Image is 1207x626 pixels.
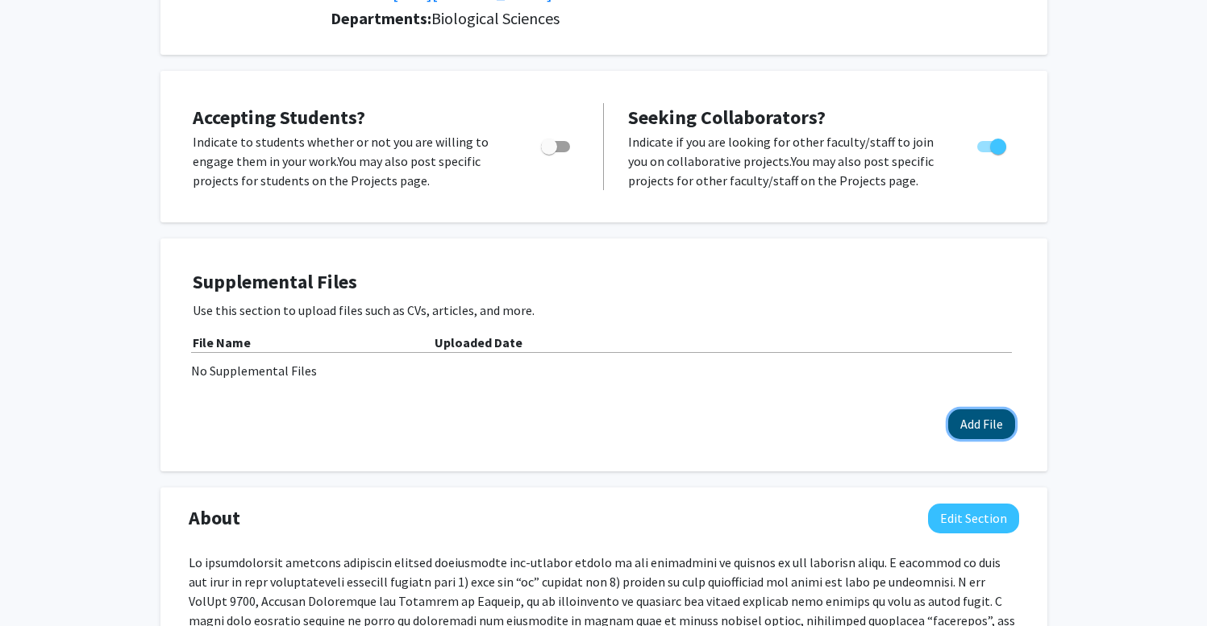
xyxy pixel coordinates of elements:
[12,553,69,614] iframe: Chat
[193,301,1015,320] p: Use this section to upload files such as CVs, articles, and more.
[971,132,1015,156] div: Toggle
[628,105,826,130] span: Seeking Collaborators?
[318,9,1030,28] h2: Departments:
[193,105,365,130] span: Accepting Students?
[535,132,579,156] div: Toggle
[628,132,947,190] p: Indicate if you are looking for other faculty/staff to join you on collaborative projects. You ma...
[193,132,510,190] p: Indicate to students whether or not you are willing to engage them in your work. You may also pos...
[193,334,251,350] b: File Name
[191,361,1017,380] div: No Supplemental Files
[431,8,560,28] span: Biological Sciences
[189,504,240,533] span: About
[435,334,522,350] b: Uploaded Date
[193,271,1015,294] h4: Supplemental Files
[928,504,1019,533] button: Edit About
[948,409,1015,439] button: Add File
